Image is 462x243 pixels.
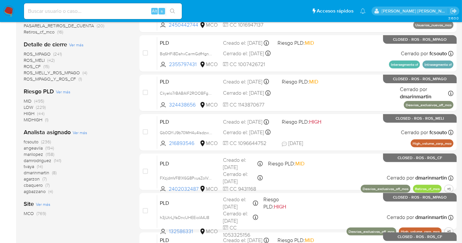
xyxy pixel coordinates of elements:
a: Salir [450,8,457,14]
span: Accesos rápidos [317,8,353,14]
span: s [161,8,163,14]
span: 3.163.0 [448,15,459,21]
a: Notificaciones [360,8,366,14]
input: Buscar usuario o caso... [24,7,182,15]
p: diana.espejo@mercadolibre.com.co [382,8,448,14]
button: search-icon [166,7,179,16]
span: Alt [152,8,157,14]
